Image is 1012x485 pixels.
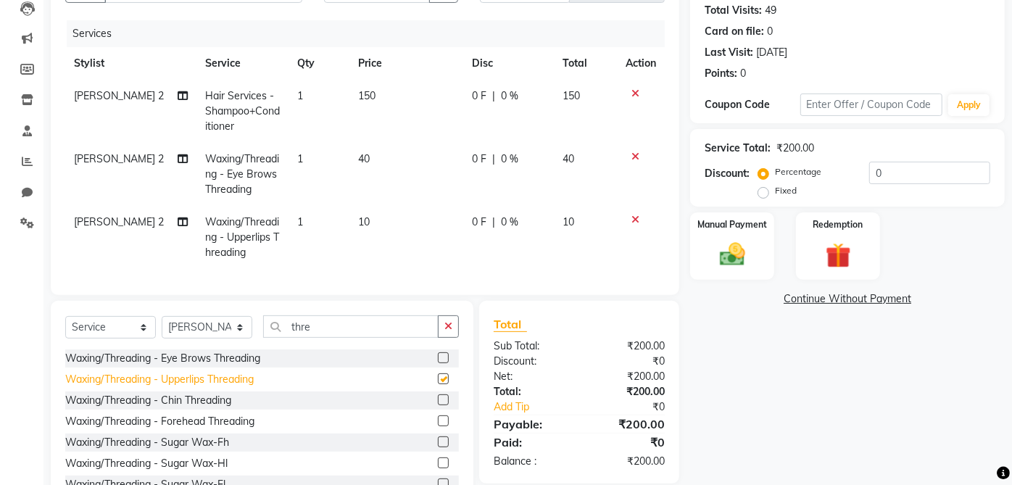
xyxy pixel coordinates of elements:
span: 0 % [502,152,519,167]
div: ₹0 [595,399,676,415]
span: 1 [297,215,303,228]
div: Discount: [705,166,750,181]
span: 0 % [502,88,519,104]
th: Action [617,47,665,80]
span: 40 [358,152,370,165]
th: Qty [289,47,349,80]
div: 49 [765,3,776,18]
div: Net: [483,369,579,384]
th: Price [349,47,463,80]
span: 1 [297,89,303,102]
span: | [493,215,496,230]
th: Service [196,47,289,80]
div: Service Total: [705,141,771,156]
div: Services [67,20,676,47]
span: [PERSON_NAME] 2 [74,215,164,228]
span: 0 F [473,88,487,104]
div: Coupon Code [705,97,800,112]
div: 0 [767,24,773,39]
div: Waxing/Threading - Chin Threading [65,393,231,408]
span: 150 [358,89,376,102]
div: Balance : [483,454,579,469]
label: Percentage [775,165,821,178]
div: Total Visits: [705,3,762,18]
a: Add Tip [483,399,595,415]
div: Waxing/Threading - Forehead Threading [65,414,254,429]
span: 10 [358,215,370,228]
label: Redemption [813,218,863,231]
input: Enter Offer / Coupon Code [800,94,943,116]
span: Waxing/Threading - Upperlips Threading [205,215,279,259]
div: Payable: [483,415,579,433]
button: Apply [948,94,990,116]
label: Manual Payment [697,218,767,231]
span: [PERSON_NAME] 2 [74,152,164,165]
div: ₹0 [579,434,676,451]
label: Fixed [775,184,797,197]
span: 0 % [502,215,519,230]
div: Discount: [483,354,579,369]
a: Continue Without Payment [693,291,1002,307]
div: ₹200.00 [776,141,814,156]
div: ₹0 [579,354,676,369]
div: ₹200.00 [579,369,676,384]
span: 40 [563,152,574,165]
span: [PERSON_NAME] 2 [74,89,164,102]
span: Waxing/Threading - Eye Brows Threading [205,152,279,196]
div: Total: [483,384,579,399]
span: | [493,88,496,104]
span: 0 F [473,215,487,230]
span: 150 [563,89,580,102]
div: ₹200.00 [579,454,676,469]
div: ₹200.00 [579,384,676,399]
div: Sub Total: [483,339,579,354]
div: Last Visit: [705,45,753,60]
img: _cash.svg [712,240,753,269]
span: 1 [297,152,303,165]
div: Waxing/Threading - Sugar Wax-Fh [65,435,229,450]
th: Total [554,47,617,80]
input: Search or Scan [263,315,439,338]
div: Points: [705,66,737,81]
span: Hair Services - Shampoo+Conditioner [205,89,280,133]
div: Paid: [483,434,579,451]
div: Waxing/Threading - Sugar Wax-Hl [65,456,228,471]
span: 0 F [473,152,487,167]
th: Disc [464,47,554,80]
div: 0 [740,66,746,81]
span: | [493,152,496,167]
div: ₹200.00 [579,415,676,433]
th: Stylist [65,47,196,80]
span: Total [494,317,527,332]
span: 10 [563,215,574,228]
div: ₹200.00 [579,339,676,354]
div: Card on file: [705,24,764,39]
div: Waxing/Threading - Eye Brows Threading [65,351,260,366]
div: [DATE] [756,45,787,60]
img: _gift.svg [818,240,859,272]
div: Waxing/Threading - Upperlips Threading [65,372,254,387]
